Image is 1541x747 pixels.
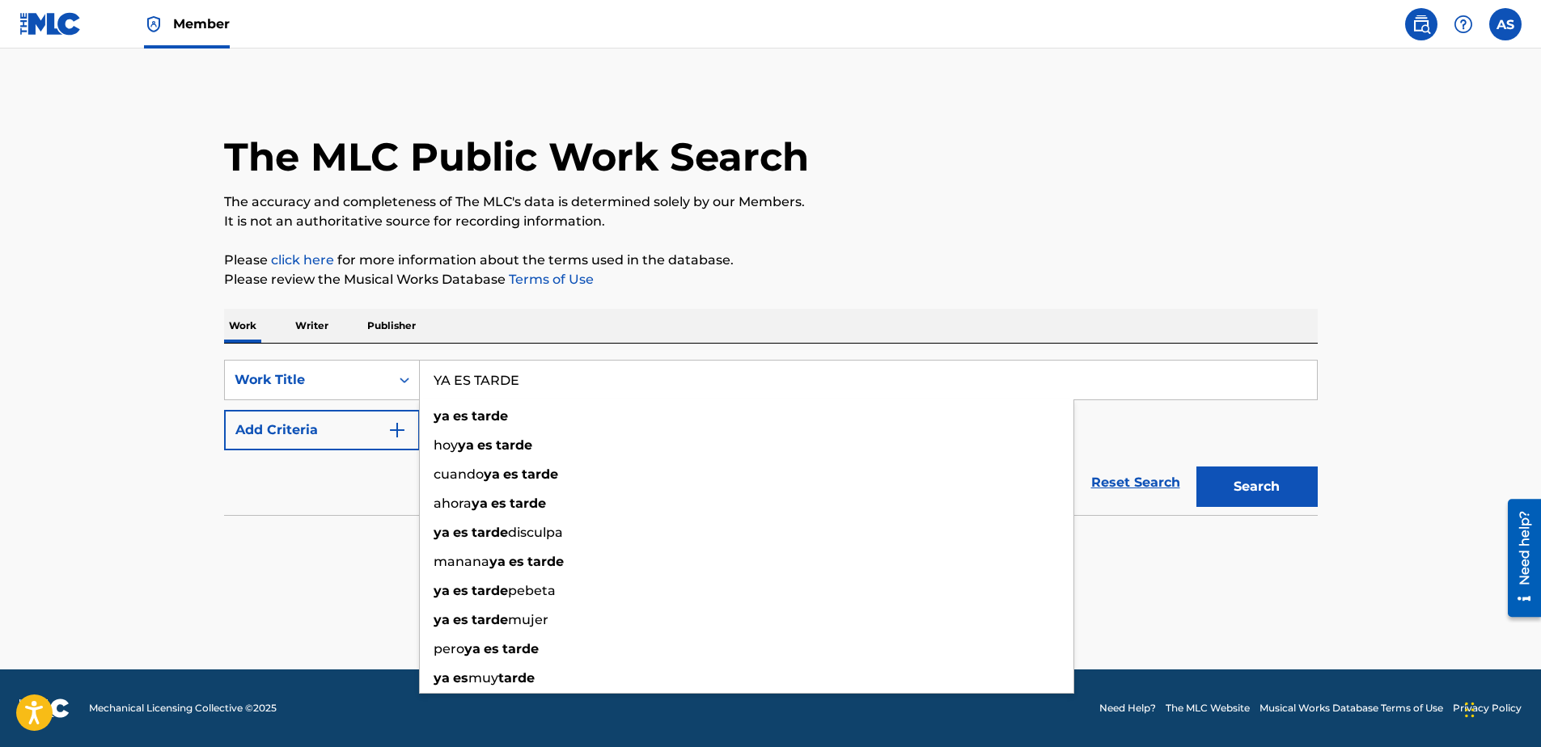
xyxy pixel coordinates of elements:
[453,408,468,424] strong: es
[508,612,548,627] span: mujer
[434,583,450,598] strong: ya
[502,641,539,656] strong: tarde
[527,554,564,569] strong: tarde
[522,466,558,482] strong: tarde
[484,641,499,656] strong: es
[503,466,519,482] strong: es
[434,466,484,482] span: cuando
[224,360,1318,515] form: Search Form
[508,525,563,540] span: disculpa
[434,408,450,424] strong: ya
[496,437,532,453] strong: tarde
[387,420,407,440] img: 9d2ae6d4665cec9f34b9.svg
[498,670,535,686] strong: tarde
[472,583,508,598] strong: tarde
[434,496,472,511] span: ahora
[477,437,493,453] strong: es
[472,525,508,540] strong: tarde
[464,641,481,656] strong: ya
[434,554,489,569] span: manana
[434,612,450,627] strong: ya
[506,272,594,287] a: Terms of Use
[224,212,1318,231] p: It is not an authoritative source for recording information.
[1496,493,1541,623] iframe: Resource Center
[224,270,1318,289] p: Please review the Musical Works Database
[19,698,70,718] img: logo
[453,612,468,627] strong: es
[290,309,333,343] p: Writer
[1099,701,1156,715] a: Need Help?
[434,641,464,656] span: pero
[362,309,421,343] p: Publisher
[434,437,458,453] span: hoy
[434,525,450,540] strong: ya
[89,701,277,715] span: Mechanical Licensing Collective © 2025
[1405,8,1437,40] a: Public Search
[1196,466,1318,507] button: Search
[510,496,546,511] strong: tarde
[1460,669,1541,747] iframe: Chat Widget
[489,554,506,569] strong: ya
[271,252,334,268] a: click here
[19,12,82,36] img: MLC Logo
[453,583,468,598] strong: es
[472,408,508,424] strong: tarde
[1454,15,1473,34] img: help
[484,466,500,482] strong: ya
[1453,701,1522,715] a: Privacy Policy
[472,496,488,511] strong: ya
[1489,8,1522,40] div: User Menu
[1412,15,1431,34] img: search
[458,437,474,453] strong: ya
[1166,701,1250,715] a: The MLC Website
[224,410,420,450] button: Add Criteria
[1447,8,1480,40] div: Help
[453,525,468,540] strong: es
[468,670,498,686] span: muy
[224,309,261,343] p: Work
[1083,465,1188,500] a: Reset Search
[508,583,556,598] span: pebeta
[144,15,163,34] img: Top Rightsholder
[453,670,468,686] strong: es
[224,133,809,181] h1: The MLC Public Work Search
[224,192,1318,212] p: The accuracy and completeness of The MLC's data is determined solely by our Members.
[235,370,380,390] div: Work Title
[472,612,508,627] strong: tarde
[1465,686,1475,734] div: Drag
[224,251,1318,270] p: Please for more information about the terms used in the database.
[1259,701,1443,715] a: Musical Works Database Terms of Use
[173,15,230,33] span: Member
[491,496,506,511] strong: es
[509,554,524,569] strong: es
[434,670,450,686] strong: ya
